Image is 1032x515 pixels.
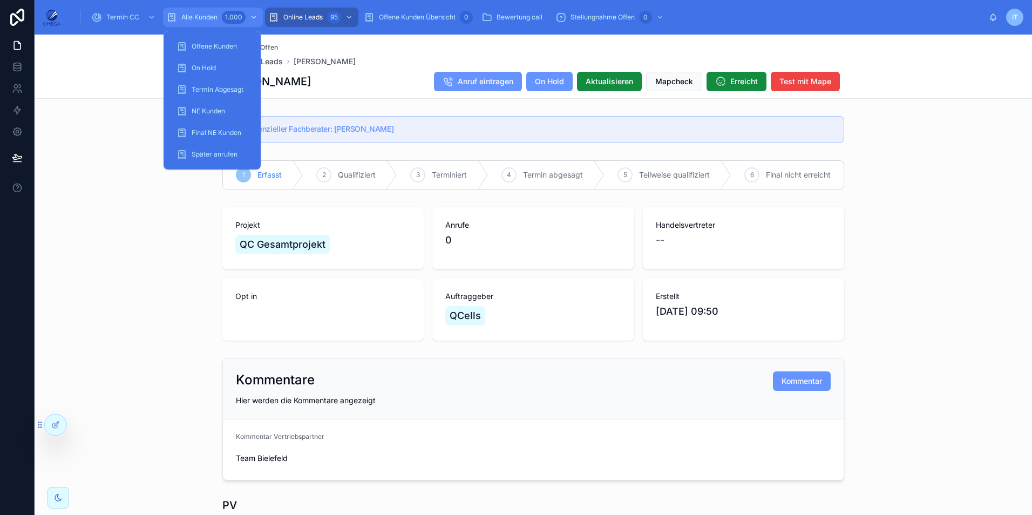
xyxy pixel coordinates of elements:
span: Final NE Kunden [192,128,241,137]
span: 3 [416,171,420,179]
div: 0 [639,11,652,24]
div: scrollable content [69,5,989,29]
span: Projekt [235,220,411,231]
span: On Hold [535,76,564,87]
div: 0 [460,11,473,24]
span: QC Gesamtprojekt [240,237,325,252]
a: [PERSON_NAME] [294,56,356,67]
a: Termin Abgesagt [170,80,254,99]
a: Stellungnahme Offen0 [552,8,669,27]
a: Bewertung call [478,8,550,27]
span: NE Kunden [192,107,225,116]
span: Online Leads [283,13,323,22]
span: [DATE] 09:50 [656,304,831,319]
button: On Hold [526,72,573,91]
button: Kommentar [773,371,831,391]
span: Alle Kunden [181,13,218,22]
span: Stellungnahme Offen [571,13,635,22]
span: Offene Kunden Übersicht [379,13,456,22]
span: Termin Abgesagt [192,85,243,94]
button: Anruf eintragen [434,72,522,91]
span: 6 [750,171,754,179]
span: On Hold [192,64,216,72]
span: Termin abgesagt [523,170,583,180]
a: Offene Kunden [170,37,254,56]
span: Bewertung call [497,13,542,22]
span: Terminiert [432,170,467,180]
span: Test mit Mape [779,76,831,87]
span: Final nicht erreicht [766,170,831,180]
span: Kommentar Vertriebspartner [236,432,324,441]
a: Später anrufen [170,145,254,164]
span: Opt in [235,291,411,302]
a: Final NE Kunden [170,123,254,143]
span: QCells [450,308,481,323]
h1: PV [222,498,237,513]
a: On Hold [170,58,254,78]
span: Aktualisieren [586,76,633,87]
span: Termin CC [106,13,139,22]
div: 95 [327,11,341,24]
span: Kommentar [782,376,822,387]
span: 1 [242,171,245,179]
h2: Kommentare [236,371,315,389]
span: Erstellt [656,291,831,302]
button: Test mit Mape [771,72,840,91]
a: Offene Kunden Übersicht0 [361,8,476,27]
span: Auftraggeber [445,291,621,302]
span: Qualifiziert [338,170,376,180]
span: Mapcheck [655,76,693,87]
h5: Potenzieller Fachberater: Gino Ulitzka [247,125,835,133]
a: Online Leads95 [265,8,358,27]
div: 1.000 [222,11,246,24]
span: Hier werden die Kommentare angezeigt [236,396,376,405]
span: Handelsvertreter [656,220,831,231]
span: Erfasst [257,170,282,180]
a: Alle Kunden1.000 [163,8,263,27]
span: IT [1012,13,1018,22]
span: Anruf eintragen [458,76,513,87]
span: Team Bielefeld [236,453,378,464]
img: App logo [43,9,60,26]
button: Aktualisieren [577,72,642,91]
span: Anrufe [445,220,621,231]
span: -- [656,233,664,248]
span: 5 [623,171,627,179]
button: Erreicht [707,72,766,91]
span: 2 [322,171,326,179]
button: Mapcheck [646,72,702,91]
a: NE Kunden [170,101,254,121]
span: 0 [445,233,452,248]
span: Später anrufen [192,150,237,159]
span: 4 [507,171,511,179]
span: Erreicht [730,76,758,87]
h1: [PERSON_NAME] [222,74,311,89]
a: Termin CC [88,8,161,27]
span: Teilweise qualifiziert [639,170,710,180]
span: Offene Kunden [192,42,237,51]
